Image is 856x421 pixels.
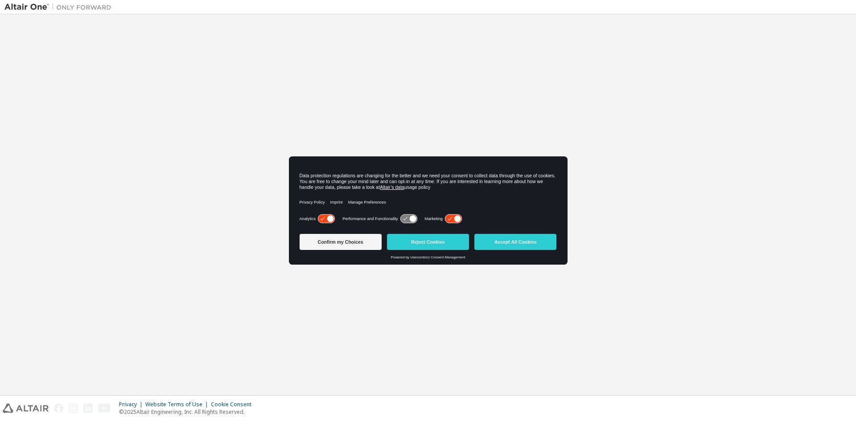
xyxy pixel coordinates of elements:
img: instagram.svg [69,404,78,413]
div: Cookie Consent [211,401,257,408]
img: linkedin.svg [83,404,93,413]
img: Altair One [4,3,116,12]
div: Privacy [119,401,145,408]
div: Website Terms of Use [145,401,211,408]
img: youtube.svg [98,404,111,413]
p: © 2025 Altair Engineering, Inc. All Rights Reserved. [119,408,257,416]
img: facebook.svg [54,404,63,413]
img: altair_logo.svg [3,404,49,413]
